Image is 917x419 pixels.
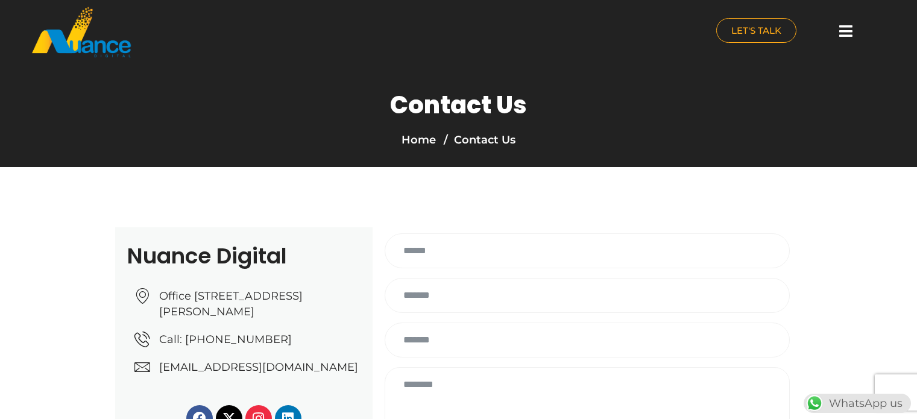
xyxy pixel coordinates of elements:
[716,18,796,43] a: LET'S TALK
[134,332,361,347] a: Call: [PHONE_NUMBER]
[156,288,361,320] span: Office [STREET_ADDRESS][PERSON_NAME]
[156,332,292,347] span: Call: [PHONE_NUMBER]
[804,397,911,410] a: WhatsAppWhatsApp us
[31,6,132,58] img: nuance-qatar_logo
[156,359,358,375] span: [EMAIL_ADDRESS][DOMAIN_NAME]
[441,131,515,148] li: Contact Us
[127,245,361,267] h2: Nuance Digital
[804,394,911,413] div: WhatsApp us
[805,394,824,413] img: WhatsApp
[390,90,527,119] h1: Contact Us
[731,26,781,35] span: LET'S TALK
[134,288,361,320] a: Office [STREET_ADDRESS][PERSON_NAME]
[134,359,361,375] a: [EMAIL_ADDRESS][DOMAIN_NAME]
[31,6,453,58] a: nuance-qatar_logo
[402,133,436,146] a: Home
